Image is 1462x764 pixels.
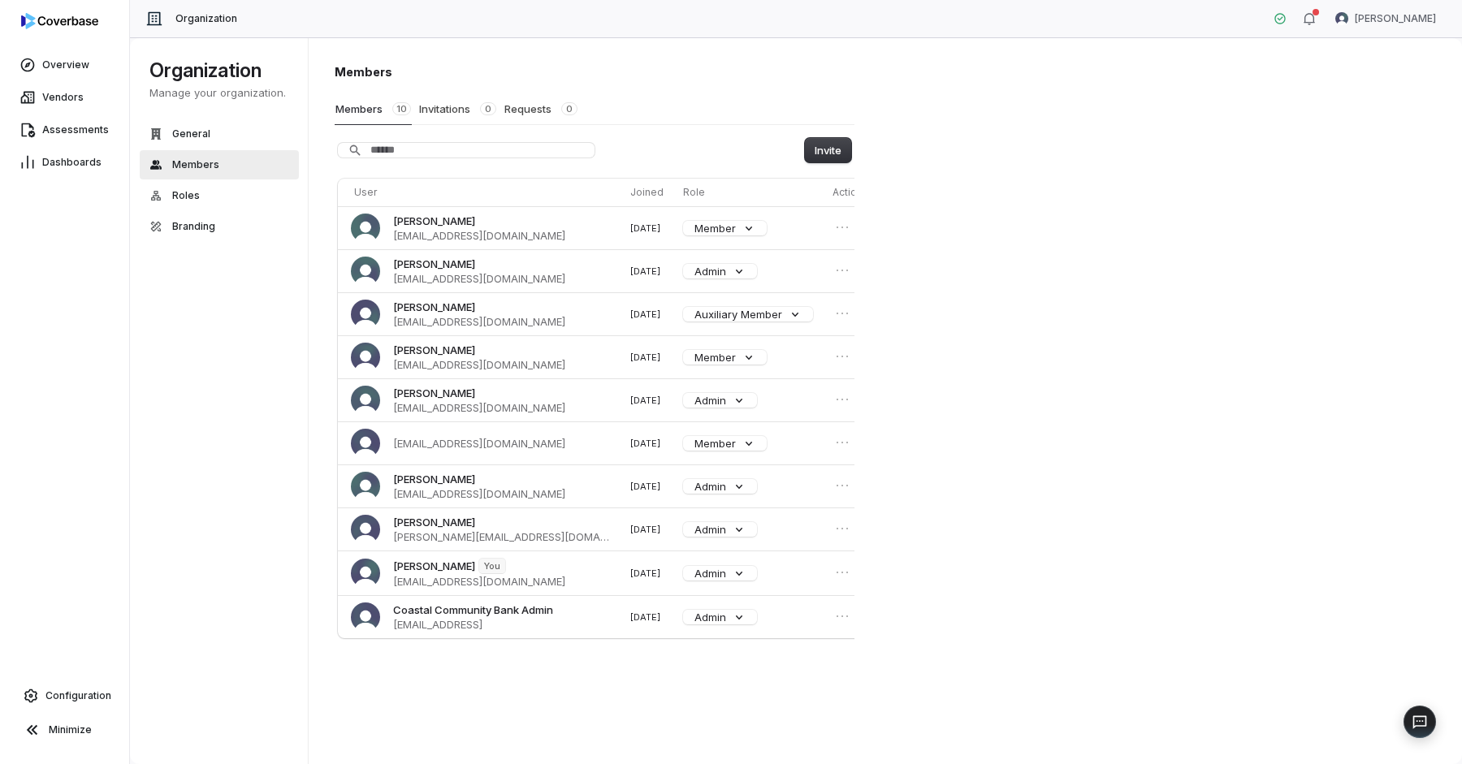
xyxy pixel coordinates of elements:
span: General [172,127,210,140]
button: Open menu [833,519,852,538]
img: Paula Sarmiento [351,386,380,415]
span: [PERSON_NAME] [393,386,475,400]
span: [EMAIL_ADDRESS][DOMAIN_NAME] [393,357,565,372]
span: [PERSON_NAME] [1355,12,1436,25]
span: Dashboards [42,156,102,169]
button: Requests [504,93,578,124]
span: [DATE] [630,611,660,623]
button: Members [140,150,299,179]
img: Chris Morgan avatar [1335,12,1348,25]
a: Assessments [3,115,126,145]
span: [DATE] [630,222,660,234]
span: [PERSON_NAME] [393,257,475,271]
input: Search [338,143,595,158]
span: [DATE] [630,395,660,406]
a: Vendors [3,83,126,112]
img: Angela Anderson [351,515,380,544]
button: General [140,119,299,149]
button: Admin [683,479,757,494]
img: Coastal Community Bank Admin [351,602,380,632]
button: Admin [683,566,757,581]
span: Overview [42,58,89,71]
button: Admin [683,264,757,278]
h1: Members [335,63,854,80]
th: Actions [826,179,881,206]
button: Minimize [6,714,123,746]
button: Member [683,221,767,235]
button: Invite [805,138,851,162]
span: [DATE] [630,352,660,363]
button: Invitations [418,93,497,124]
span: 0 [561,102,577,115]
span: Branding [172,220,215,233]
span: 0 [480,102,496,115]
th: User [338,179,624,206]
a: Configuration [6,681,123,710]
button: Member [683,436,767,451]
span: [PERSON_NAME][EMAIL_ADDRESS][DOMAIN_NAME] [393,529,611,544]
img: Shani Webb [351,214,380,243]
button: Open menu [833,218,852,237]
button: Open menu [833,606,852,626]
button: Admin [683,610,757,624]
button: Members [335,93,412,125]
span: Roles [172,189,200,202]
button: Roles [140,181,299,210]
span: [DATE] [630,309,660,320]
span: Coastal Community Bank Admin [393,602,553,617]
span: Configuration [45,689,111,702]
span: Assessments [42,123,109,136]
span: 10 [392,102,411,115]
span: [PERSON_NAME] [393,515,475,529]
span: [EMAIL_ADDRESS][DOMAIN_NAME] [393,400,565,415]
button: Open menu [833,261,852,280]
button: Chris Morgan avatar[PERSON_NAME] [1326,6,1446,31]
span: Members [172,158,219,171]
img: Michael Costigan [351,343,380,372]
span: [PERSON_NAME] [393,343,475,357]
a: Dashboards [3,148,126,177]
span: Vendors [42,91,84,104]
p: Manage your organization. [149,85,289,100]
span: [EMAIL_ADDRESS] [393,617,553,632]
span: [EMAIL_ADDRESS][DOMAIN_NAME] [393,486,565,501]
span: [DATE] [630,265,660,277]
img: Jeffrey Lee [351,257,380,286]
span: [DATE] [630,524,660,535]
span: [PERSON_NAME] [393,559,475,573]
th: Joined [624,179,677,206]
button: Open menu [833,433,852,452]
span: Organization [175,12,237,25]
span: [EMAIL_ADDRESS][DOMAIN_NAME] [393,436,565,451]
span: [EMAIL_ADDRESS][DOMAIN_NAME] [393,271,565,286]
img: 's logo [351,429,380,458]
th: Role [677,179,826,206]
button: Admin [683,393,757,408]
span: [DATE] [630,568,660,579]
button: Open menu [833,563,852,582]
span: [PERSON_NAME] [393,300,475,314]
a: Overview [3,50,126,80]
span: [EMAIL_ADDRESS][DOMAIN_NAME] [393,574,565,589]
button: Open menu [833,304,852,323]
h1: Organization [149,58,289,84]
button: Branding [140,212,299,241]
img: logo-D7KZi-bG.svg [21,13,98,29]
span: [EMAIL_ADDRESS][DOMAIN_NAME] [393,228,565,243]
button: Auxiliary Member [683,307,813,322]
button: Open menu [833,390,852,409]
span: [PERSON_NAME] [393,214,475,228]
img: Jason Miller [351,300,380,329]
img: Chris Morgan [351,559,380,588]
span: [PERSON_NAME] [393,472,475,486]
span: [EMAIL_ADDRESS][DOMAIN_NAME] [393,314,565,329]
span: [DATE] [630,438,660,449]
img: Ernest Ramirez [351,472,380,501]
button: Member [683,350,767,365]
span: Minimize [49,723,92,736]
button: Open menu [833,476,852,495]
button: Admin [683,522,757,537]
button: Open menu [833,347,852,366]
span: You [479,559,505,573]
span: [DATE] [630,481,660,492]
